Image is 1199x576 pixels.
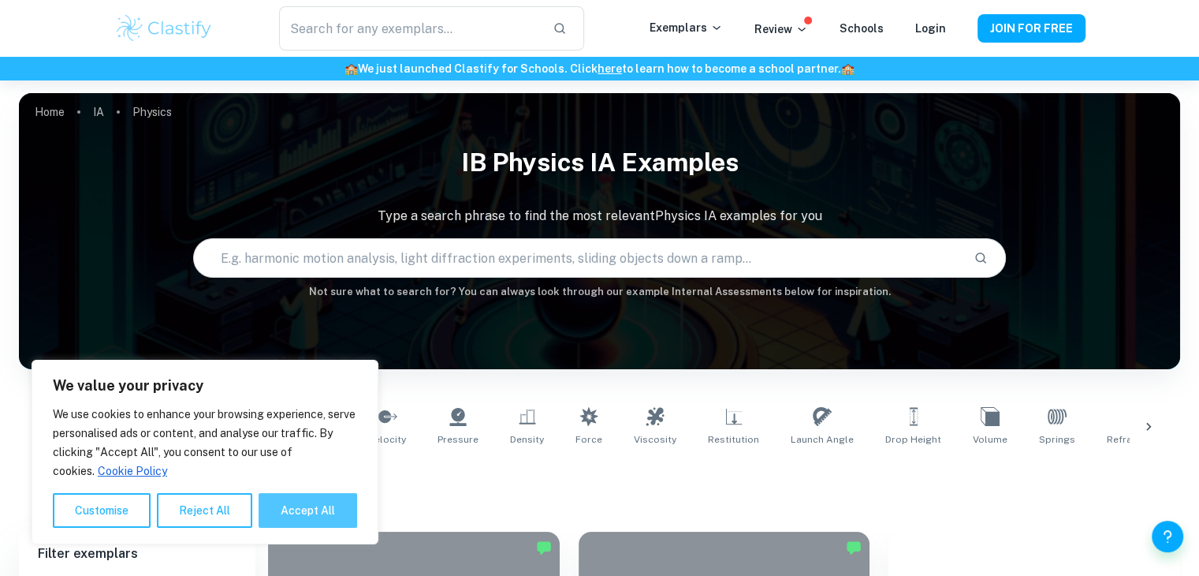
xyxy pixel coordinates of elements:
span: Velocity [369,432,406,447]
a: Home [35,101,65,123]
span: Refractive Index [1107,432,1182,447]
h1: IB Physics IA examples [19,137,1180,188]
h6: We just launched Clastify for Schools. Click to learn how to become a school partner. [3,60,1196,77]
span: 🏫 [841,62,855,75]
p: Physics [132,103,172,121]
img: Marked [846,540,862,555]
button: JOIN FOR FREE [977,14,1085,43]
span: Viscosity [634,432,676,447]
img: Clastify logo [114,13,214,44]
span: Launch Angle [791,432,854,447]
span: Pressure [438,432,478,447]
button: Accept All [259,493,357,528]
a: here [598,62,622,75]
span: Volume [973,432,1007,447]
p: Type a search phrase to find the most relevant Physics IA examples for you [19,207,1180,226]
span: Density [510,432,544,447]
a: IA [93,101,104,123]
h1: All Physics IA Examples [77,466,1123,494]
a: Cookie Policy [97,464,168,478]
span: Restitution [708,432,759,447]
button: Help and Feedback [1152,521,1183,552]
button: Search [967,245,994,271]
img: Marked [536,540,552,555]
p: We use cookies to enhance your browsing experience, serve personalised ads or content, and analys... [53,405,357,481]
h6: Not sure what to search for? You can always look through our example Internal Assessments below f... [19,284,1180,300]
h6: Filter exemplars [19,532,255,576]
p: Review [754,21,808,38]
p: We value your privacy [53,376,357,395]
a: Schools [840,22,884,35]
span: Springs [1039,432,1075,447]
button: Customise [53,493,151,528]
button: Reject All [157,493,252,528]
input: E.g. harmonic motion analysis, light diffraction experiments, sliding objects down a ramp... [194,236,961,280]
p: Exemplars [650,19,723,36]
input: Search for any exemplars... [279,6,539,50]
span: 🏫 [344,62,358,75]
div: We value your privacy [32,360,378,544]
span: Force [575,432,602,447]
a: Login [915,22,946,35]
span: Drop Height [885,432,941,447]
